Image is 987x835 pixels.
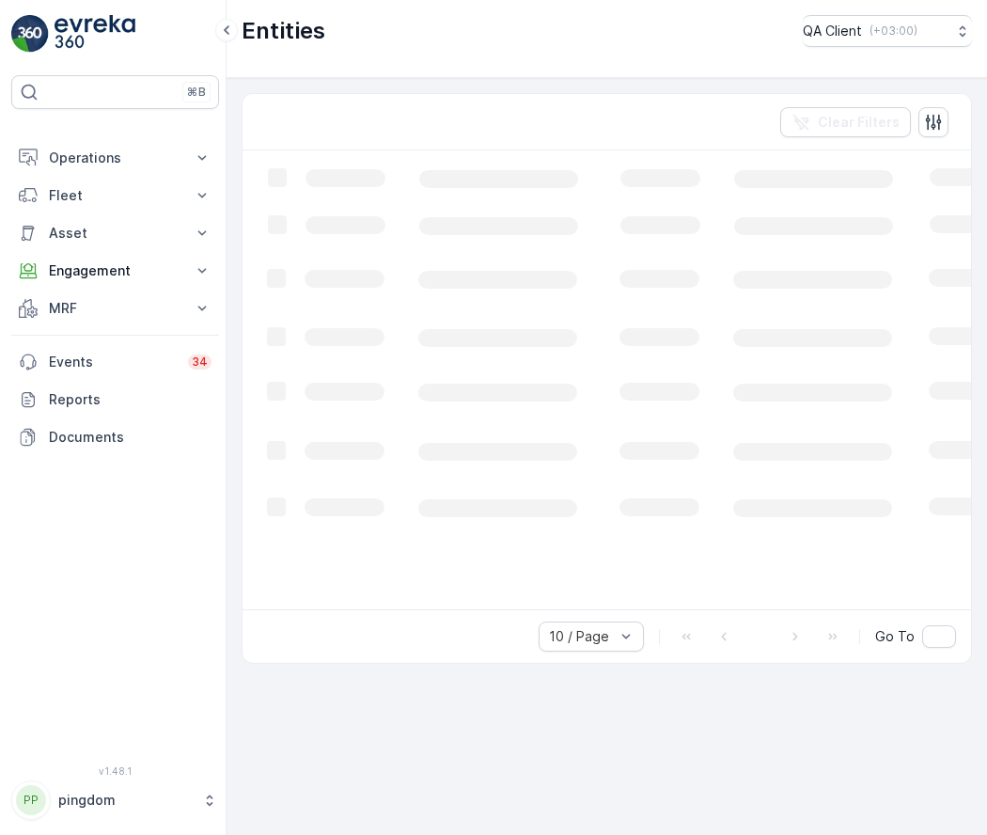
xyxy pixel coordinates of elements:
button: Clear Filters [780,107,911,137]
p: Asset [49,224,181,243]
button: Engagement [11,252,219,290]
p: Events [49,353,177,371]
span: Go To [875,627,915,646]
a: Reports [11,381,219,418]
p: MRF [49,299,181,318]
p: pingdom [58,791,193,810]
p: Documents [49,428,211,447]
div: PP [16,785,46,815]
button: Asset [11,214,219,252]
p: QA Client [803,22,862,40]
span: v 1.48.1 [11,765,219,777]
p: ⌘B [187,85,206,100]
p: ( +03:00 ) [869,24,917,39]
img: logo [11,15,49,53]
p: Reports [49,390,211,409]
a: Documents [11,418,219,456]
p: Engagement [49,261,181,280]
button: PPpingdom [11,780,219,820]
p: 34 [192,354,208,370]
img: logo_light-DOdMpM7g.png [55,15,135,53]
button: Operations [11,139,219,177]
p: Entities [242,16,325,46]
p: Operations [49,149,181,167]
button: Fleet [11,177,219,214]
a: Events34 [11,343,219,381]
button: QA Client(+03:00) [803,15,972,47]
button: MRF [11,290,219,327]
p: Clear Filters [818,113,900,132]
p: Fleet [49,186,181,205]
